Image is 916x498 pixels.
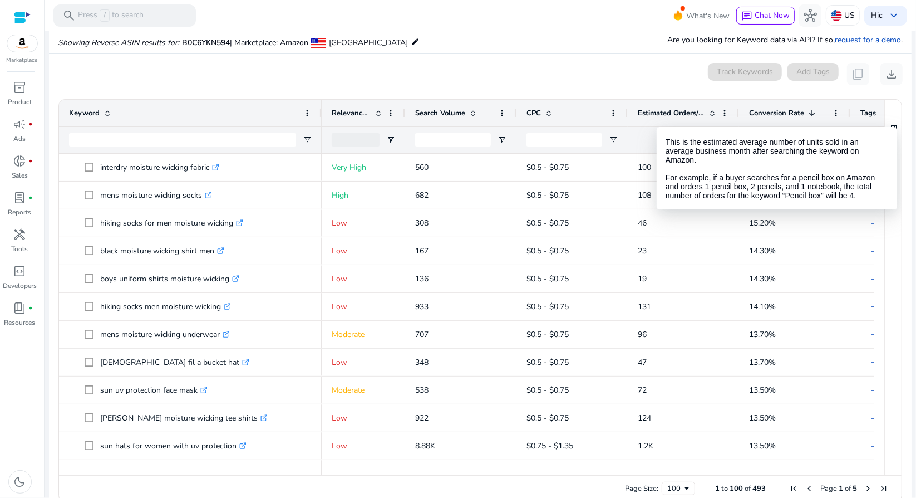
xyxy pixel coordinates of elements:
[741,11,752,22] span: chat
[7,35,37,52] img: amazon.svg
[638,301,651,312] span: 131
[831,10,842,21] img: us.svg
[332,351,395,374] p: Low
[526,218,569,228] span: $0.5 - $0.75
[29,196,33,200] span: fiber_manual_record
[332,407,395,429] p: Low
[29,306,33,310] span: fiber_manual_record
[749,301,776,312] span: 14.10%
[749,218,776,228] span: 15.20%
[749,413,776,423] span: 13.50%
[755,10,790,21] span: Chat Now
[13,301,27,315] span: book_4
[100,351,249,374] p: [DEMOGRAPHIC_DATA] fil a bucket hat
[329,37,408,48] span: [GEOGRAPHIC_DATA]
[526,413,569,423] span: $0.5 - $0.75
[835,35,901,45] a: request for a demo
[749,385,776,396] span: 13.50%
[29,159,33,163] span: fiber_manual_record
[526,385,569,396] span: $0.5 - $0.75
[100,407,268,429] p: [PERSON_NAME] moisture wicking tee shirts
[625,484,658,494] div: Page Size:
[12,244,28,254] p: Tools
[386,135,395,144] button: Open Filter Menu
[4,318,36,328] p: Resources
[638,274,647,284] span: 19
[638,162,651,173] span: 100
[415,357,429,368] span: 348
[13,81,27,94] span: inventory_2
[749,162,776,173] span: 17.90%
[730,484,743,494] span: 100
[879,10,883,21] b: c
[100,184,212,207] p: mens moisture wicking socks
[100,462,206,485] p: moisture wicking face mask
[415,385,429,396] span: 538
[8,207,32,217] p: Reports
[100,9,110,22] span: /
[332,156,395,179] p: Very High
[845,484,851,494] span: of
[332,212,395,235] p: Low
[885,67,898,81] span: download
[749,357,776,368] span: 13.70%
[332,379,395,402] p: Moderate
[8,97,32,107] p: Product
[69,133,296,147] input: Keyword Filter Input
[411,35,420,48] mat-icon: edit
[804,9,817,22] span: hub
[332,323,395,346] p: Moderate
[100,295,231,318] p: hiking socks men moisture wicking
[100,323,230,346] p: mens moisture wicking underwear
[868,384,881,397] span: add
[749,329,776,340] span: 13.70%
[12,170,28,180] p: Sales
[526,162,569,173] span: $0.5 - $0.75
[638,218,647,228] span: 46
[13,154,27,168] span: donut_small
[667,484,682,494] div: 100
[332,108,371,118] span: Relevance Score
[332,184,395,207] p: High
[749,246,776,256] span: 14.30%
[415,441,435,451] span: 8.88K
[839,484,843,494] span: 1
[415,162,429,173] span: 560
[14,134,26,144] p: Ads
[789,484,798,493] div: First Page
[526,301,569,312] span: $0.5 - $0.75
[415,246,429,256] span: 167
[415,301,429,312] span: 933
[749,108,804,118] span: Conversion Rate
[58,37,179,48] i: Showing Reverse ASIN results for:
[887,9,900,22] span: keyboard_arrow_down
[686,6,730,26] span: What's New
[526,274,569,284] span: $0.5 - $0.75
[13,265,27,278] span: code_blocks
[62,9,76,22] span: search
[415,274,429,284] span: 136
[332,267,395,290] p: Low
[415,413,429,423] span: 922
[868,412,881,425] span: add
[3,281,37,291] p: Developers
[526,190,569,201] span: $0.5 - $0.75
[415,218,429,228] span: 308
[745,484,751,494] span: of
[100,240,224,262] p: black moisture wicking shirt men
[332,295,395,318] p: Low
[667,34,903,46] p: Are you looking for Keyword data via API? If so, .
[100,156,219,179] p: interdry moisture wicking fabric
[638,385,647,396] span: 72
[526,108,541,118] span: CPC
[868,272,881,286] span: add
[868,189,881,202] span: add
[638,246,647,256] span: 23
[526,441,573,451] span: $0.75 - $1.35
[868,245,881,258] span: add
[853,484,857,494] span: 5
[638,329,647,340] span: 96
[749,274,776,284] span: 14.30%
[638,413,651,423] span: 124
[13,228,27,241] span: handyman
